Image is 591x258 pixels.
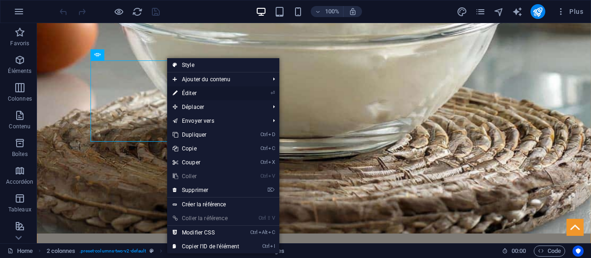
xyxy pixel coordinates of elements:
i: Publier [532,6,543,17]
button: 100% [311,6,344,17]
span: Code [538,246,561,257]
i: Cet élément est une présélection personnalisable. [150,248,154,253]
i: Ctrl [260,159,268,165]
i: ⌦ [267,187,275,193]
button: publish [531,4,545,19]
a: Ctrl⇧VColler la référence [167,211,245,225]
span: : [518,247,519,254]
i: D [268,132,275,138]
button: reload [132,6,143,17]
p: Favoris [10,40,29,47]
button: Plus [553,4,587,19]
i: Lors du redimensionnement, ajuster automatiquement le niveau de zoom en fonction de l'appareil sé... [349,7,357,16]
button: navigator [494,6,505,17]
i: ⏎ [271,90,275,96]
span: . preset-columns-two-v2-default [79,246,146,257]
i: X [268,159,275,165]
a: CtrlXCouper [167,156,245,169]
i: C [268,229,275,235]
a: CtrlICopier l'ID de l'élément [167,240,245,253]
i: Ctrl [260,173,268,179]
a: Cliquez pour annuler la sélection. Double-cliquez pour ouvrir Pages. [7,246,33,257]
span: Plus [556,7,583,16]
a: ⏎Éditer [167,86,245,100]
a: ⌦Supprimer [167,183,245,197]
a: CtrlDDupliquer [167,128,245,142]
i: C [268,145,275,151]
i: Pages (Ctrl+Alt+S) [475,6,486,17]
i: Design (Ctrl+Alt+Y) [457,6,467,17]
i: Ctrl [260,132,268,138]
a: Envoyer vers [167,114,265,128]
nav: breadcrumb [47,246,285,257]
button: pages [475,6,486,17]
button: text_generator [512,6,523,17]
p: Contenu [9,123,30,130]
span: Ajouter du contenu [167,72,265,86]
i: Ctrl [259,215,266,221]
p: Colonnes [8,95,32,102]
i: V [268,173,275,179]
button: Code [534,246,565,257]
button: Cliquez ici pour quitter le mode Aperçu et poursuivre l'édition. [113,6,124,17]
button: Usercentrics [573,246,584,257]
i: Ctrl [260,145,268,151]
i: Ctrl [262,243,270,249]
i: Ctrl [250,229,258,235]
a: CtrlCCopie [167,142,245,156]
a: CtrlAltCModifier CSS [167,226,245,240]
p: Tableaux [8,206,31,213]
h6: 100% [325,6,339,17]
i: Navigateur [494,6,504,17]
a: Style [167,58,279,72]
p: Boîtes [12,150,28,158]
button: design [457,6,468,17]
i: Actualiser la page [132,6,143,17]
span: 00 00 [512,246,526,257]
span: Cliquez pour sélectionner. Double-cliquez pour modifier. [47,246,76,257]
i: I [270,243,275,249]
i: ⇧ [267,215,271,221]
a: Créer la référence [167,198,279,211]
h6: Durée de la session [502,246,526,257]
i: Alt [259,229,268,235]
i: AI Writer [512,6,523,17]
p: Accordéon [6,178,33,186]
i: V [272,215,275,221]
a: CtrlVColler [167,169,245,183]
p: Éléments [8,67,31,75]
span: Déplacer [167,100,265,114]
